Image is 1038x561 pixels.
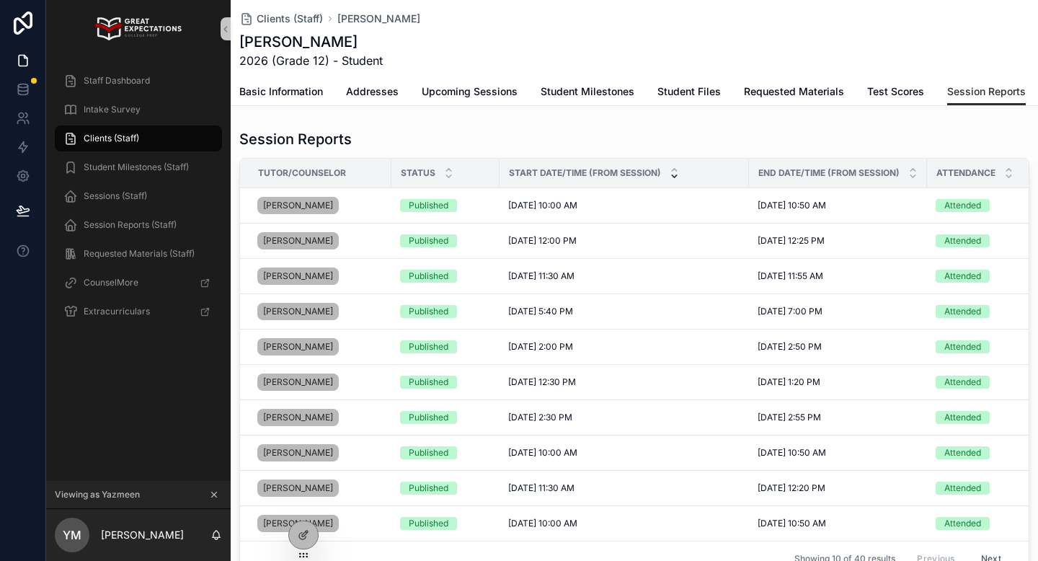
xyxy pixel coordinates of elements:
a: [DATE] 11:55 AM [758,270,918,282]
a: [PERSON_NAME] [257,232,339,249]
span: [PERSON_NAME] [263,376,333,388]
span: [PERSON_NAME] [263,518,333,529]
span: [PERSON_NAME] [263,270,333,282]
span: [DATE] 10:50 AM [758,200,826,211]
span: [DATE] 11:30 AM [508,270,575,282]
a: [DATE] 2:30 PM [508,412,740,423]
span: [DATE] 2:30 PM [508,412,572,423]
span: [PERSON_NAME] [263,200,333,211]
p: [PERSON_NAME] [101,528,184,542]
span: [DATE] 11:30 AM [508,482,575,494]
a: [DATE] 11:30 AM [508,482,740,494]
span: [DATE] 10:00 AM [508,518,577,529]
div: Attended [944,517,981,530]
span: [PERSON_NAME] [263,447,333,459]
span: [DATE] 5:40 PM [508,306,573,317]
span: [DATE] 10:50 AM [758,447,826,459]
span: [DATE] 12:30 PM [508,376,576,388]
div: Attended [944,482,981,495]
span: Student Milestones (Staff) [84,162,189,173]
span: [DATE] 2:55 PM [758,412,821,423]
a: [DATE] 12:00 PM [508,235,740,247]
a: [PERSON_NAME] [257,406,383,429]
div: Attended [944,270,981,283]
span: Session Reports [947,84,1026,99]
a: [PERSON_NAME] [257,268,339,285]
span: [DATE] 2:50 PM [758,341,822,353]
a: [DATE] 7:00 PM [758,306,918,317]
span: Session Reports (Staff) [84,219,177,231]
a: Published [400,270,491,283]
span: [PERSON_NAME] [263,235,333,247]
span: Test Scores [867,84,924,99]
span: Upcoming Sessions [422,84,518,99]
div: Attended [944,411,981,424]
a: Clients (Staff) [55,125,222,151]
a: Published [400,411,491,424]
span: [PERSON_NAME] [263,412,333,423]
a: [PERSON_NAME] [337,12,420,26]
a: [PERSON_NAME] [257,197,339,214]
a: [DATE] 12:25 PM [758,235,918,247]
span: [PERSON_NAME] [263,341,333,353]
a: Sessions (Staff) [55,183,222,209]
span: Requested Materials [744,84,844,99]
span: [DATE] 10:00 AM [508,447,577,459]
a: [PERSON_NAME] [257,444,339,461]
a: [DATE] 1:20 PM [758,376,918,388]
a: [PERSON_NAME] [257,480,339,497]
span: [PERSON_NAME] [263,482,333,494]
a: Requested Materials [744,79,844,107]
a: [PERSON_NAME] [257,477,383,500]
a: [PERSON_NAME] [257,300,383,323]
span: Addresses [346,84,399,99]
a: Published [400,305,491,318]
div: Published [409,340,448,353]
div: Published [409,482,448,495]
span: Clients (Staff) [257,12,323,26]
a: [DATE] 12:20 PM [758,482,918,494]
div: Published [409,305,448,318]
div: Published [409,234,448,247]
a: Clients (Staff) [239,12,323,26]
a: Student Files [657,79,721,107]
a: Upcoming Sessions [422,79,518,107]
span: Status [401,167,435,179]
div: Attended [944,305,981,318]
h1: Session Reports [239,129,352,149]
span: Student Milestones [541,84,634,99]
a: Published [400,340,491,353]
div: Attended [944,446,981,459]
div: Published [409,376,448,389]
span: Student Files [657,84,721,99]
a: [PERSON_NAME] [257,335,383,358]
span: [DATE] 7:00 PM [758,306,822,317]
a: Session Reports [947,79,1026,106]
span: Attendance [936,167,995,179]
a: Addresses [346,79,399,107]
a: Intake Survey [55,97,222,123]
a: Basic Information [239,79,323,107]
div: Published [409,517,448,530]
span: [DATE] 12:25 PM [758,235,825,247]
span: Basic Information [239,84,323,99]
span: [PERSON_NAME] [263,306,333,317]
span: Extracurriculars [84,306,150,317]
div: Published [409,446,448,459]
div: Published [409,411,448,424]
span: CounselMore [84,277,138,288]
a: [DATE] 5:40 PM [508,306,740,317]
a: Published [400,199,491,212]
a: Published [400,376,491,389]
a: [PERSON_NAME] [257,371,383,394]
div: Published [409,270,448,283]
span: Sessions (Staff) [84,190,147,202]
span: 2026 (Grade 12) - Student [239,52,383,69]
span: Intake Survey [84,104,141,115]
a: CounselMore [55,270,222,296]
span: [DATE] 10:00 AM [508,200,577,211]
a: [PERSON_NAME] [257,512,383,535]
a: [DATE] 10:50 AM [758,518,918,529]
div: Attended [944,340,981,353]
